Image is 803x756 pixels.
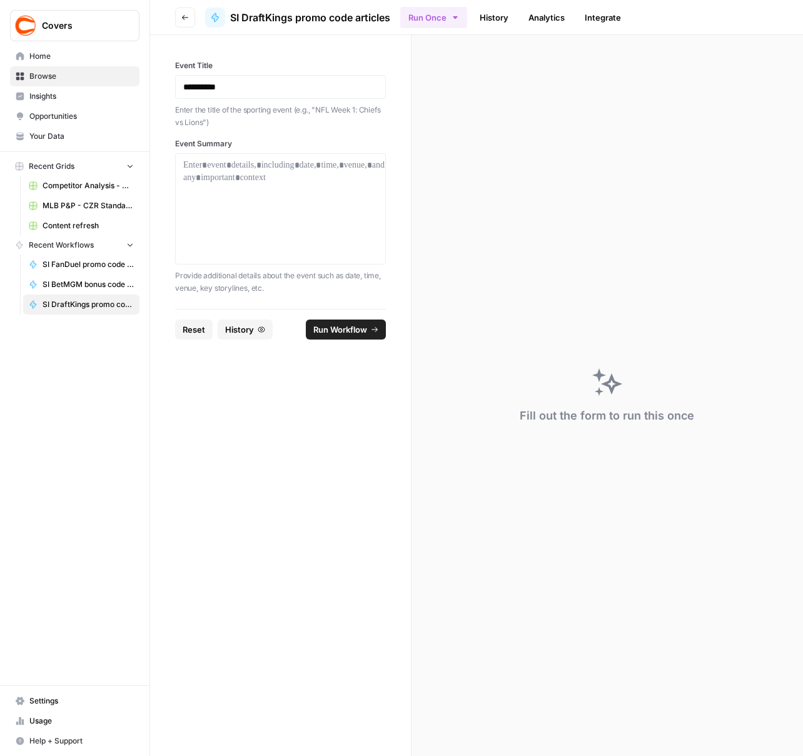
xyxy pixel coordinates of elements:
[29,715,134,727] span: Usage
[42,19,118,32] span: Covers
[175,270,386,294] p: Provide additional details about the event such as date, time, venue, key storylines, etc.
[10,10,139,41] button: Workspace: Covers
[10,126,139,146] a: Your Data
[472,8,516,28] a: History
[23,275,139,295] a: SI BetMGM bonus code articles
[230,10,390,25] span: SI DraftKings promo code articles
[521,8,572,28] a: Analytics
[29,91,134,102] span: Insights
[10,731,139,751] button: Help + Support
[29,161,74,172] span: Recent Grids
[175,104,386,128] p: Enter the title of the sporting event (e.g., "NFL Week 1: Chiefs vs Lions")
[23,255,139,275] a: SI FanDuel promo code articles
[23,176,139,196] a: Competitor Analysis - URL Specific Grid
[43,180,134,191] span: Competitor Analysis - URL Specific Grid
[183,323,205,336] span: Reset
[43,200,134,211] span: MLB P&P - CZR Standard (Production) Grid
[43,299,134,310] span: SI DraftKings promo code articles
[313,323,367,336] span: Run Workflow
[23,216,139,236] a: Content refresh
[577,8,629,28] a: Integrate
[175,138,386,149] label: Event Summary
[29,735,134,747] span: Help + Support
[520,407,694,425] div: Fill out the form to run this once
[175,320,213,340] button: Reset
[400,7,467,28] button: Run Once
[225,323,254,336] span: History
[10,691,139,711] a: Settings
[306,320,386,340] button: Run Workflow
[43,220,134,231] span: Content refresh
[10,66,139,86] a: Browse
[10,106,139,126] a: Opportunities
[10,236,139,255] button: Recent Workflows
[29,695,134,707] span: Settings
[23,196,139,216] a: MLB P&P - CZR Standard (Production) Grid
[175,60,386,71] label: Event Title
[29,131,134,142] span: Your Data
[29,111,134,122] span: Opportunities
[43,259,134,270] span: SI FanDuel promo code articles
[14,14,37,37] img: Covers Logo
[10,46,139,66] a: Home
[29,71,134,82] span: Browse
[29,239,94,251] span: Recent Workflows
[10,157,139,176] button: Recent Grids
[29,51,134,62] span: Home
[23,295,139,315] a: SI DraftKings promo code articles
[10,86,139,106] a: Insights
[43,279,134,290] span: SI BetMGM bonus code articles
[218,320,273,340] button: History
[10,711,139,731] a: Usage
[205,8,390,28] a: SI DraftKings promo code articles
